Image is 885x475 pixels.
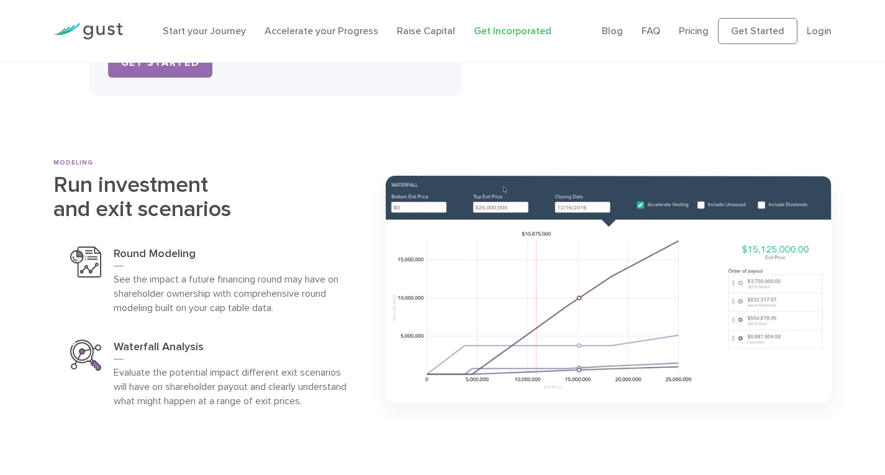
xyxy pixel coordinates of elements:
a: Blog [602,25,623,37]
a: Get Started [718,18,797,44]
h3: Waterfall Analysis [114,340,350,360]
a: Start your Journey [163,25,246,37]
a: Login [807,25,832,37]
a: Pricing [679,25,709,37]
a: Raise Capital [397,25,455,37]
img: Gust Logo [53,23,123,40]
a: Get Started [108,48,213,78]
h2: Run investment and exit scenarios [53,173,366,221]
img: Waterfall Analysis [70,340,101,371]
h3: Round Modeling [114,247,350,266]
p: Evaluate the potential impact different exit scenarios will have on shareholder payout and clearl... [114,365,350,408]
a: Accelerate your Progress [265,25,378,37]
img: Modeling [386,176,832,404]
a: Get Incorporated [474,25,551,37]
p: See the impact a future financing round may have on shareholder ownership with comprehensive roun... [114,272,350,315]
a: FAQ [642,25,660,37]
img: Round Modeling [70,247,101,278]
div: MODELING [53,158,366,168]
